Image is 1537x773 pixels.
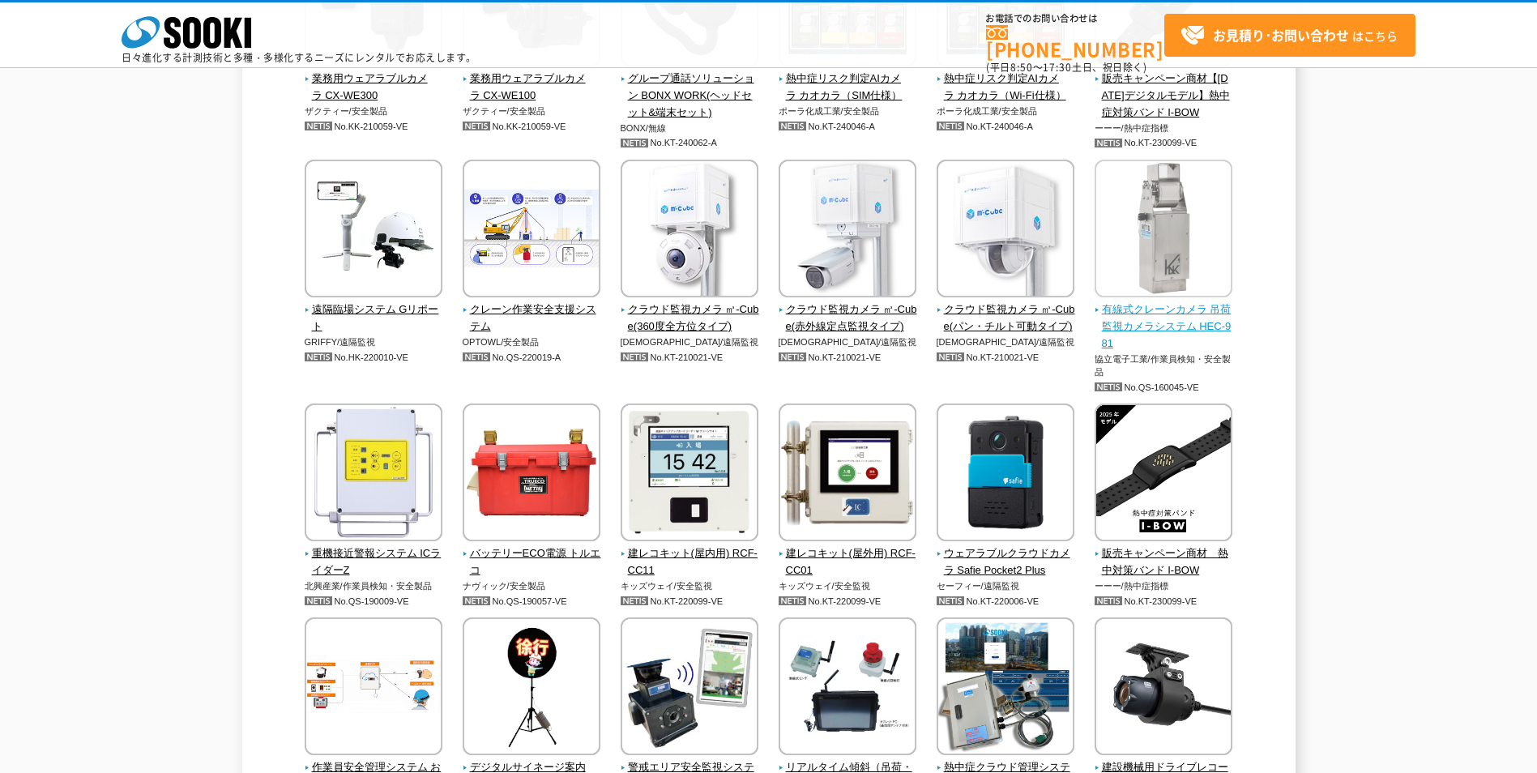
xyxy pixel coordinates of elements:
img: 建設機械用ドライブレコーダー EM-1 [1095,617,1232,759]
a: [PHONE_NUMBER] [986,25,1164,58]
p: ザクティー/安全製品 [463,105,601,118]
a: クラウド監視カメラ ㎥-Cube(赤外線定点監視タイプ) [779,287,917,335]
p: ザクティー/安全製品 [305,105,443,118]
img: クラウド監視カメラ ㎥-Cube(赤外線定点監視タイプ) [779,160,916,301]
img: 建レコキット(屋外用) RCF-CC01 [779,404,916,545]
p: No.KT-220006-VE [937,593,1075,610]
span: 販売キャンペーン商材 熱中対策バンド I-BOW [1095,545,1233,579]
span: 重機接近警報システム ICライダーZ [305,545,443,579]
span: グループ通話ソリューション BONX WORK(ヘッドセット&端末セット) [621,70,759,121]
a: クラウド監視カメラ ㎥-Cube(パン・チルト可動タイプ) [937,287,1075,335]
a: 熱中症リスク判定AIカメラ カオカラ（Wi-Fi仕様） [937,56,1075,105]
p: ーーー/熱中症指標 [1095,122,1233,135]
span: (平日 ～ 土日、祝日除く) [986,60,1146,75]
img: 警戒エリア安全監視システム 2Dセンサ - [621,617,758,759]
p: No.KT-210021-VE [937,349,1075,366]
a: クラウド監視カメラ ㎥-Cube(360度全方位タイプ) [621,287,759,335]
p: No.KT-240046-A [779,118,917,135]
span: 有線式クレーンカメラ 吊荷監視カメラシステム HEC-981 [1095,301,1233,352]
p: No.KK-210059-VE [305,118,443,135]
img: 遠隔臨場システム Gリポート [305,160,442,301]
a: 販売キャンペーン商材 熱中対策バンド I-BOW [1095,531,1233,579]
span: 業務用ウェアラブルカメラ CX-WE100 [463,70,601,105]
img: リアルタイム傾斜（吊荷・重機等）監視システム SOK-S200 [779,617,916,759]
p: ポーラ化成工業/安全製品 [779,105,917,118]
img: バッテリーECO電源 トルエコ [463,404,600,545]
p: No.KK-210059-VE [463,118,601,135]
img: ウェアラブルクラウドカメラ Safie Pocket2 Plus [937,404,1074,545]
p: ポーラ化成工業/安全製品 [937,105,1075,118]
a: 遠隔臨場システム Gリポート [305,287,443,335]
p: No.KT-210021-VE [779,349,917,366]
a: 販売キャンペーン商材【[DATE]デジタルモデル】熱中症対策バンド I-BOW [1095,56,1233,122]
a: グループ通話ソリューション BONX WORK(ヘッドセット&端末セット) [621,56,759,122]
img: 作業員安全管理システム お知らせマスター [305,617,442,759]
img: クラウド監視カメラ ㎥-Cube(パン・チルト可動タイプ) [937,160,1074,301]
img: 有線式クレーンカメラ 吊荷監視カメラシステム HEC-981 [1095,160,1232,301]
img: 重機接近警報システム ICライダーZ [305,404,442,545]
a: 重機接近警報システム ICライダーZ [305,531,443,579]
p: セーフィー/遠隔監視 [937,579,1075,593]
a: 熱中症リスク判定AIカメラ カオカラ（SIM仕様） [779,56,917,105]
span: バッテリーECO電源 トルエコ [463,545,601,579]
p: OPTOWL/安全製品 [463,335,601,349]
span: お電話でのお問い合わせは [986,14,1164,23]
p: No.QS-220019-A [463,349,601,366]
p: No.KT-230099-VE [1095,593,1233,610]
p: No.KT-240062-A [621,135,759,152]
p: No.QS-190057-VE [463,593,601,610]
span: クラウド監視カメラ ㎥-Cube(赤外線定点監視タイプ) [779,301,917,335]
p: No.KT-240046-A [937,118,1075,135]
strong: お見積り･お問い合わせ [1213,25,1349,45]
span: 建レコキット(屋外用) RCF-CC01 [779,545,917,579]
span: ウェアラブルクラウドカメラ Safie Pocket2 Plus [937,545,1075,579]
img: 建レコキット(屋内用) RCF-CC11 [621,404,758,545]
span: 販売キャンペーン商材【[DATE]デジタルモデル】熱中症対策バンド I-BOW [1095,70,1233,121]
a: 建レコキット(屋外用) RCF-CC01 [779,531,917,579]
img: 熱中症クラウド管理システム 熱中症インフォメーション [937,617,1074,759]
p: [DEMOGRAPHIC_DATA]/遠隔監視 [779,335,917,349]
p: No.KT-230099-VE [1095,135,1233,152]
img: クレーン作業安全支援システム [463,160,600,301]
span: 8:50 [1010,60,1033,75]
img: 販売キャンペーン商材 熱中対策バンド I-BOW [1095,404,1232,545]
span: クラウド監視カメラ ㎥-Cube(パン・チルト可動タイプ) [937,301,1075,335]
img: デジタルサイネージ案内板 キャリースクリーン [463,617,600,759]
a: 有線式クレーンカメラ 吊荷監視カメラシステム HEC-981 [1095,287,1233,352]
p: 北興産業/作業員検知・安全製品 [305,579,443,593]
a: 業務用ウェアラブルカメラ CX-WE100 [463,56,601,105]
p: No.HK-220010-VE [305,349,443,366]
span: はこちら [1181,23,1398,48]
p: GRIFFY/遠隔監視 [305,335,443,349]
img: クラウド監視カメラ ㎥-Cube(360度全方位タイプ) [621,160,758,301]
a: 業務用ウェアラブルカメラ CX-WE300 [305,56,443,105]
span: 熱中症リスク判定AIカメラ カオカラ（SIM仕様） [779,70,917,105]
p: No.KT-210021-VE [621,349,759,366]
p: ナヴィック/安全製品 [463,579,601,593]
p: BONX/無線 [621,122,759,135]
p: [DEMOGRAPHIC_DATA]/遠隔監視 [937,335,1075,349]
span: 17:30 [1043,60,1072,75]
a: クレーン作業安全支援システム [463,287,601,335]
span: 熱中症リスク判定AIカメラ カオカラ（Wi-Fi仕様） [937,70,1075,105]
p: No.KT-220099-VE [779,593,917,610]
a: ウェアラブルクラウドカメラ Safie Pocket2 Plus [937,531,1075,579]
span: 遠隔臨場システム Gリポート [305,301,443,335]
p: 協立電子工業/作業員検知・安全製品 [1095,352,1233,379]
p: キッズウェイ/安全監視 [621,579,759,593]
span: 業務用ウェアラブルカメラ CX-WE300 [305,70,443,105]
p: No.KT-220099-VE [621,593,759,610]
span: クレーン作業安全支援システム [463,301,601,335]
p: No.QS-160045-VE [1095,379,1233,396]
span: クラウド監視カメラ ㎥-Cube(360度全方位タイプ) [621,301,759,335]
p: ーーー/熱中症指標 [1095,579,1233,593]
p: キッズウェイ/安全監視 [779,579,917,593]
a: お見積り･お問い合わせはこちら [1164,14,1415,57]
p: [DEMOGRAPHIC_DATA]/遠隔監視 [621,335,759,349]
span: 建レコキット(屋内用) RCF-CC11 [621,545,759,579]
p: 日々進化する計測技術と多種・多様化するニーズにレンタルでお応えします。 [122,53,476,62]
p: No.QS-190009-VE [305,593,443,610]
a: 建レコキット(屋内用) RCF-CC11 [621,531,759,579]
a: バッテリーECO電源 トルエコ [463,531,601,579]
